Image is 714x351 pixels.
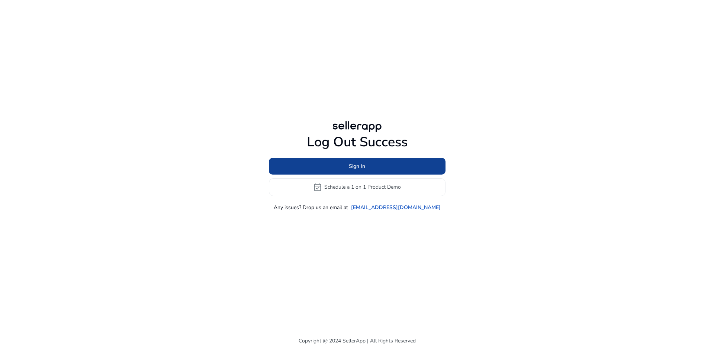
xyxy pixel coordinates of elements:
button: Sign In [269,158,446,175]
span: event_available [313,183,322,192]
p: Any issues? Drop us an email at [274,204,348,211]
h1: Log Out Success [269,134,446,150]
a: [EMAIL_ADDRESS][DOMAIN_NAME] [351,204,441,211]
span: Sign In [349,162,365,170]
button: event_availableSchedule a 1 on 1 Product Demo [269,178,446,196]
